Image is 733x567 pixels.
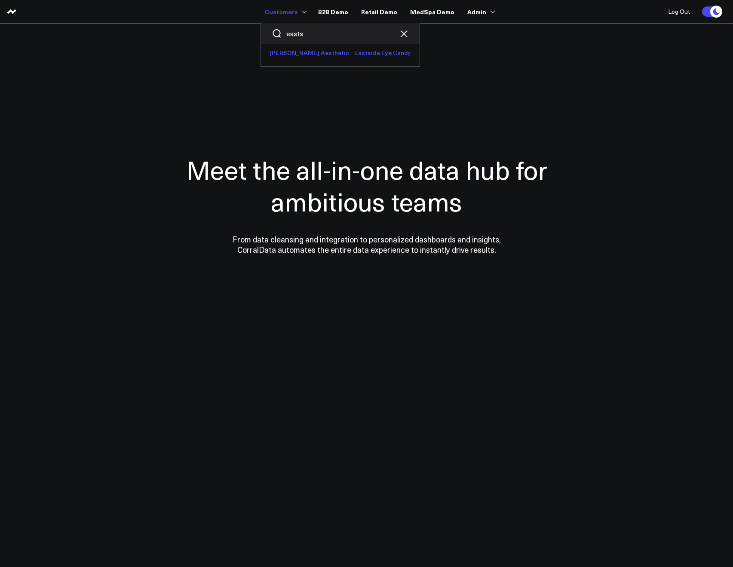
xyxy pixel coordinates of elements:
h1: Meet the all-in-one data hub for ambitious teams [156,153,577,217]
a: Customers [265,4,305,19]
a: Admin [467,4,494,19]
a: [PERSON_NAME] Aesthetic - Eastside Eye Candy [261,44,420,62]
a: B2B Demo [318,4,348,19]
button: Search companies button [272,28,282,39]
input: Search companies input [286,29,394,38]
p: From data cleansing and integration to personalized dashboards and insights, CorralData automates... [214,234,519,255]
a: MedSpa Demo [410,4,454,19]
a: Retail Demo [361,4,397,19]
button: Clear search [399,28,409,39]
